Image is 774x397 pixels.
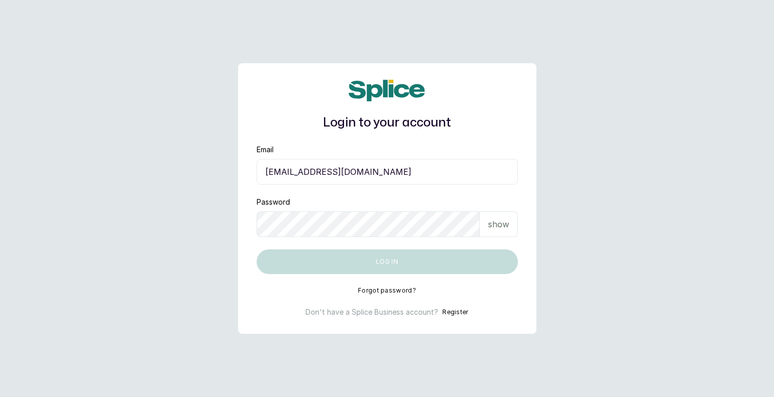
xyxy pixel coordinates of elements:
input: email@acme.com [257,159,518,185]
button: Log in [257,249,518,274]
button: Register [442,307,468,317]
p: show [488,218,509,230]
p: Don't have a Splice Business account? [305,307,438,317]
button: Forgot password? [358,286,416,295]
label: Email [257,145,274,155]
label: Password [257,197,290,207]
h1: Login to your account [257,114,518,132]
